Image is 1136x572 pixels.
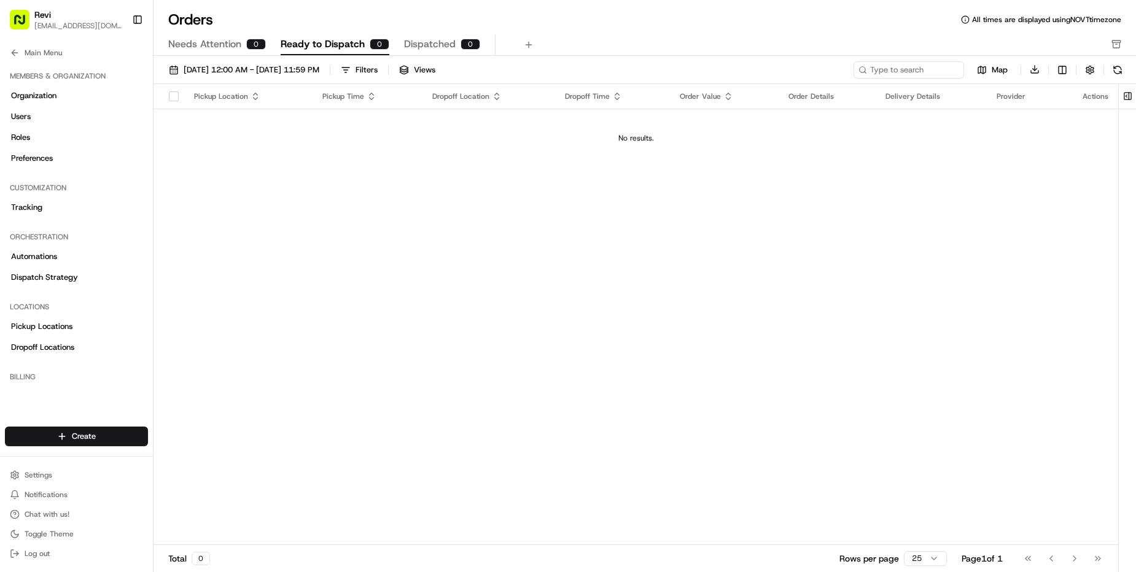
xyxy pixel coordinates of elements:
[5,317,148,336] a: Pickup Locations
[5,44,148,61] button: Main Menu
[962,552,1003,565] div: Page 1 of 1
[335,61,383,79] button: Filters
[25,470,52,480] span: Settings
[5,198,148,217] a: Tracking
[885,91,977,101] div: Delivery Details
[5,545,148,562] button: Log out
[5,128,148,147] a: Roles
[1109,61,1126,79] button: Refresh
[12,49,224,69] p: Welcome 👋
[972,15,1121,25] span: All times are displayed using NOVT timezone
[11,251,57,262] span: Automations
[25,529,74,539] span: Toggle Theme
[25,549,50,558] span: Log out
[5,268,148,287] a: Dispatch Strategy
[432,91,545,101] div: Dropoff Location
[322,91,413,101] div: Pickup Time
[116,178,197,190] span: API Documentation
[163,61,325,79] button: [DATE] 12:00 AM - [DATE] 11:59 PM
[394,61,441,79] button: Views
[5,5,127,34] button: Revi[EMAIL_ADDRESS][DOMAIN_NAME]
[5,486,148,503] button: Notifications
[11,202,42,213] span: Tracking
[5,506,148,523] button: Chat with us!
[997,91,1063,101] div: Provider
[11,153,53,164] span: Preferences
[42,129,155,139] div: We're available if you need us!
[1083,91,1108,101] div: Actions
[281,37,365,52] span: Ready to Dispatch
[184,64,319,75] span: [DATE] 12:00 AM - [DATE] 11:59 PM
[5,149,148,168] a: Preferences
[122,208,149,217] span: Pylon
[5,86,148,106] a: Organization
[12,12,37,37] img: Nash
[565,91,660,101] div: Dropoff Time
[5,178,148,198] div: Customization
[42,117,201,129] div: Start new chat
[414,64,435,75] span: Views
[25,509,69,519] span: Chat with us!
[168,552,210,565] div: Total
[192,552,210,565] div: 0
[5,338,148,357] a: Dropoff Locations
[11,272,78,283] span: Dispatch Strategy
[209,121,224,136] button: Start new chat
[11,321,72,332] span: Pickup Locations
[5,427,148,446] button: Create
[12,117,34,139] img: 1736555255976-a54dd68f-1ca7-489b-9aae-adbdc363a1c4
[25,490,68,500] span: Notifications
[32,79,203,92] input: Clear
[404,37,456,52] span: Dispatched
[839,552,899,565] p: Rows per page
[25,48,62,58] span: Main Menu
[5,466,148,484] button: Settings
[854,61,964,79] input: Type to search
[158,133,1113,143] div: No results.
[104,179,114,189] div: 💻
[5,107,148,126] a: Users
[370,39,389,50] div: 0
[194,91,303,101] div: Pickup Location
[461,39,480,50] div: 0
[72,431,96,442] span: Create
[87,207,149,217] a: Powered byPylon
[12,179,22,189] div: 📗
[34,9,51,21] button: Revi
[969,63,1016,77] button: Map
[11,132,30,143] span: Roles
[34,21,122,31] button: [EMAIL_ADDRESS][DOMAIN_NAME]
[788,91,866,101] div: Order Details
[992,64,1008,75] span: Map
[5,247,148,266] a: Automations
[11,111,31,122] span: Users
[99,173,202,195] a: 💻API Documentation
[168,10,213,29] h1: Orders
[5,66,148,86] div: Members & Organization
[11,342,74,353] span: Dropoff Locations
[356,64,378,75] div: Filters
[25,178,94,190] span: Knowledge Base
[246,39,266,50] div: 0
[5,367,148,387] div: Billing
[5,525,148,543] button: Toggle Theme
[11,90,56,101] span: Organization
[5,227,148,247] div: Orchestration
[5,297,148,317] div: Locations
[680,91,769,101] div: Order Value
[168,37,241,52] span: Needs Attention
[7,173,99,195] a: 📗Knowledge Base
